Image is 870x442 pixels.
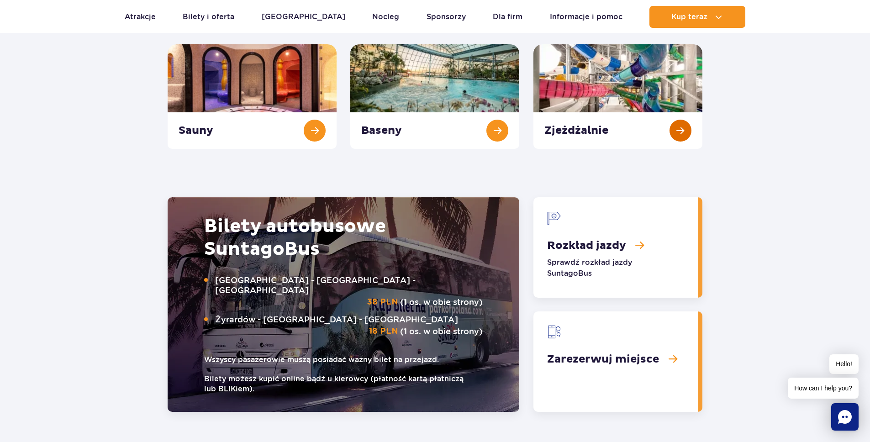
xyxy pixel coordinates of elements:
[125,6,156,28] a: Atrakcje
[350,44,519,149] a: Baseny
[369,326,398,337] strong: 18 PLN
[533,311,698,412] a: Zarezerwuj miejsce
[215,275,483,295] span: [GEOGRAPHIC_DATA] - [GEOGRAPHIC_DATA] - [GEOGRAPHIC_DATA]
[671,13,707,21] span: Kup teraz
[262,6,345,28] a: [GEOGRAPHIC_DATA]
[649,6,745,28] button: Kup teraz
[493,6,522,28] a: Dla firm
[367,297,398,307] strong: 38 PLN
[427,6,466,28] a: Sponsorzy
[204,275,483,307] p: (1 os. w obie strony)
[533,44,702,149] a: Zjeżdżalnie
[204,315,483,337] p: (1 os. w obie strony)
[204,374,483,394] small: Bilety możesz kupić online bądź u kierowcy (płatność kartą płatniczą lub BLIKiem).
[204,355,483,365] small: Wszyscy pasażerowie muszą posiadać ważny bilet na przejazd.
[831,403,859,431] div: Chat
[168,197,519,412] img: Autobus Suntago, ozdobiony grafiką z palmami. Na boku autobusu widoczny napis &quot;Kup bilet na ...
[183,6,234,28] a: Bilety i oferta
[788,378,859,399] span: How can I help you?
[204,215,483,261] h2: Bilety autobusowe Bus
[533,197,698,298] a: Rozkład jazdy
[204,238,285,261] span: Suntago
[372,6,399,28] a: Nocleg
[550,6,622,28] a: Informacje i pomoc
[829,354,859,374] span: Hello!
[215,315,483,325] span: Żyrardów - [GEOGRAPHIC_DATA] - [GEOGRAPHIC_DATA]
[168,44,337,149] a: Sauny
